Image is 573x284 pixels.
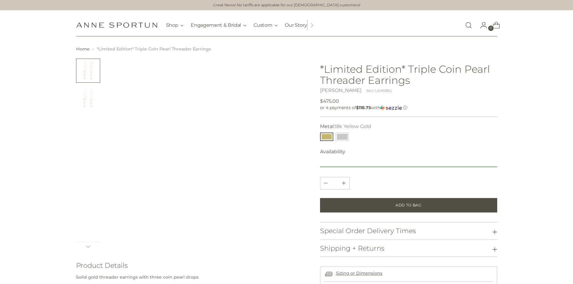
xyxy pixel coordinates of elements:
[320,105,497,111] div: or 4 payments of$118.75withSezzle Click to learn more about Sezzle
[191,19,246,32] button: Engagement & Bridal
[320,98,339,105] span: $475.00
[380,105,402,111] img: Sezzle
[109,59,301,251] a: *Limited Edition* Triple Coin Pearl Threader Earrings
[488,26,494,31] span: 0
[320,198,497,212] button: Add to Bag
[475,19,487,31] a: Go to the account page
[320,245,384,252] h3: Shipping + Returns
[166,19,184,32] button: Shop
[97,46,211,52] span: *Limited Edition* Triple Coin Pearl Threader Earrings
[320,123,371,130] label: Metal:
[76,22,157,28] a: Anne Sportun Fine Jewellery
[320,133,333,141] button: 18k Yellow Gold
[320,87,362,93] a: [PERSON_NAME]
[336,133,349,141] button: 14k White Gold
[328,177,342,189] input: Product quantity
[76,59,100,83] button: Change image to image 1
[76,86,100,110] button: Change image to image 2
[488,19,500,31] a: Open cart modal
[76,262,301,269] h3: Product Details
[320,63,497,86] h1: *Limited Edition* Triple Coin Pearl Threader Earrings
[213,2,360,8] a: Great News! No tariffs are applicable for our [DEMOGRAPHIC_DATA] customers!
[396,203,421,208] span: Add to Bag
[285,19,307,32] a: Our Story
[320,148,345,155] span: Availability
[254,19,278,32] button: Custom
[76,46,497,52] nav: breadcrumbs
[320,240,497,257] button: Shipping + Returns
[320,222,497,240] button: Special Order Delivery Times
[338,177,349,189] button: Subtract product quantity
[320,227,416,235] h3: Special Order Delivery Times
[463,19,475,31] a: Open search modal
[334,124,371,129] span: 18k Yellow Gold
[366,88,392,93] div: SKU: LEM085G
[336,270,382,276] a: Sizing or Dimensions
[76,274,301,280] p: Solid gold threader earrings with three coin pearl drops
[320,177,331,189] button: Add product quantity
[356,105,371,110] span: $118.75
[320,105,497,111] div: or 4 payments of with
[76,46,90,52] a: Home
